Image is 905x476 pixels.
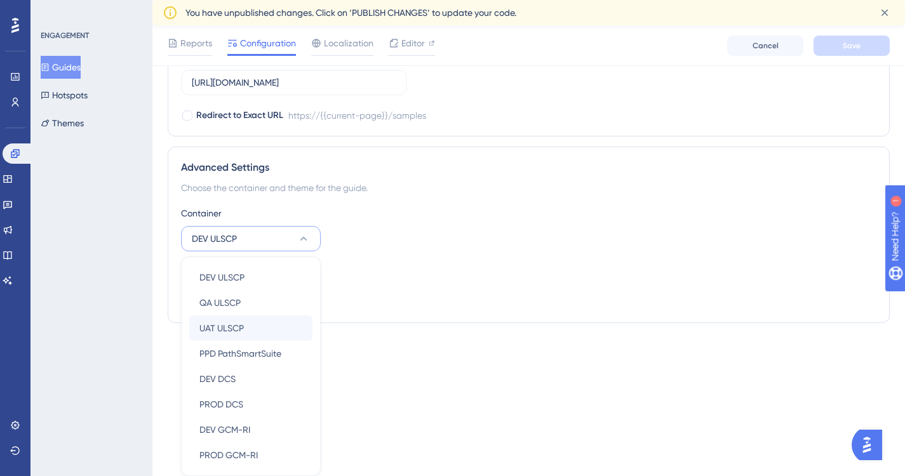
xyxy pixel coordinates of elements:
button: PROD DCS [189,392,312,417]
button: DEV GCM-RI [189,417,312,442]
span: PROD GCM-RI [199,447,258,463]
span: Localization [324,36,373,51]
span: Cancel [753,41,779,51]
button: QA ULSCP [189,290,312,315]
span: Configuration [240,36,296,51]
div: Theme [181,264,876,279]
button: Cancel [727,36,803,56]
span: DEV ULSCP [199,270,245,285]
button: Themes [41,112,84,135]
div: Advanced Settings [181,160,876,175]
span: UAT ULSCP [199,321,244,336]
button: PROD GCM-RI [189,442,312,468]
span: Reports [180,36,212,51]
span: QA ULSCP [199,295,241,310]
span: DEV DCS [199,371,236,387]
button: UAT ULSCP [189,315,312,341]
span: Redirect to Exact URL [196,108,283,123]
span: DEV ULSCP [192,231,237,246]
span: Need Help? [30,3,79,18]
div: Choose the container and theme for the guide. [181,180,876,195]
div: ENGAGEMENT [41,30,89,41]
button: DEV ULSCP [189,265,312,290]
input: https://www.example.com/ [192,76,396,89]
div: 1 [88,6,92,17]
div: Container [181,206,876,221]
button: Hotspots [41,84,88,107]
button: Save [814,36,890,56]
button: DEV DCS [189,366,312,392]
span: PPD PathSmartSuite [199,346,281,361]
button: DEV ULSCP [181,226,321,251]
button: PPD PathSmartSuite [189,341,312,366]
span: DEV GCM-RI [199,422,250,437]
span: PROD DCS [199,397,243,412]
span: You have unpublished changes. Click on ‘PUBLISH CHANGES’ to update your code. [185,5,516,20]
iframe: UserGuiding AI Assistant Launcher [852,426,890,464]
div: https://{{current-page}}/samples [288,108,426,123]
button: Guides [41,56,81,79]
span: Save [843,41,861,51]
span: Editor [401,36,425,51]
